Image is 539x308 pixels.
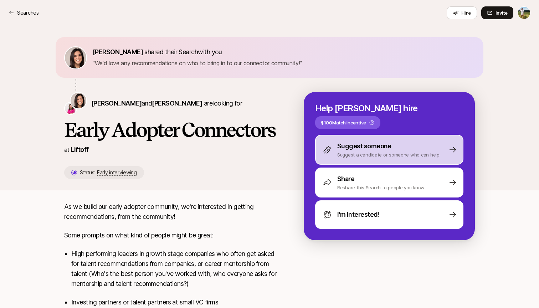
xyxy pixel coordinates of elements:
[64,145,69,154] p: at
[337,210,379,220] p: I'm interested!
[91,98,242,108] p: are looking for
[496,9,508,16] span: Invite
[337,151,440,158] p: Suggest a candidate or someone who can help
[198,48,222,56] span: with you
[481,6,513,19] button: Invite
[64,202,281,222] p: As we build our early adopter community, we're interested in getting recommendations, from the co...
[91,99,142,107] span: [PERSON_NAME]
[337,141,391,151] p: Suggest someone
[71,297,281,307] p: Investing partners or talent partners at small VC firms
[64,119,281,140] h1: Early Adopter Connectors
[461,9,471,16] span: Hire
[17,9,39,17] p: Searches
[518,7,530,19] img: Tyler Kieft
[71,145,88,155] p: Liftoff
[142,99,202,107] span: and
[65,47,86,68] img: 71d7b91d_d7cb_43b4_a7ea_a9b2f2cc6e03.jpg
[97,169,137,176] span: Early interviewing
[71,249,281,289] p: High performing leaders in growth stage companies who often get asked for talent recommendations ...
[93,48,143,56] span: [PERSON_NAME]
[93,47,225,57] p: shared their Search
[337,184,425,191] p: Reshare this Search to people you know
[315,103,417,113] p: Help [PERSON_NAME] hire
[65,103,76,114] img: Emma Frane
[337,174,354,184] p: Share
[71,93,86,108] img: Eleanor Morgan
[80,168,137,177] p: Status:
[93,58,302,68] p: " We'd love any recommendations on who to bring in to our connector community! "
[321,119,366,126] p: $100 Match Incentive
[447,6,477,19] button: Hire
[64,230,281,240] p: Some prompts on what kind of people might be great:
[152,99,202,107] span: [PERSON_NAME]
[518,6,530,19] button: Tyler Kieft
